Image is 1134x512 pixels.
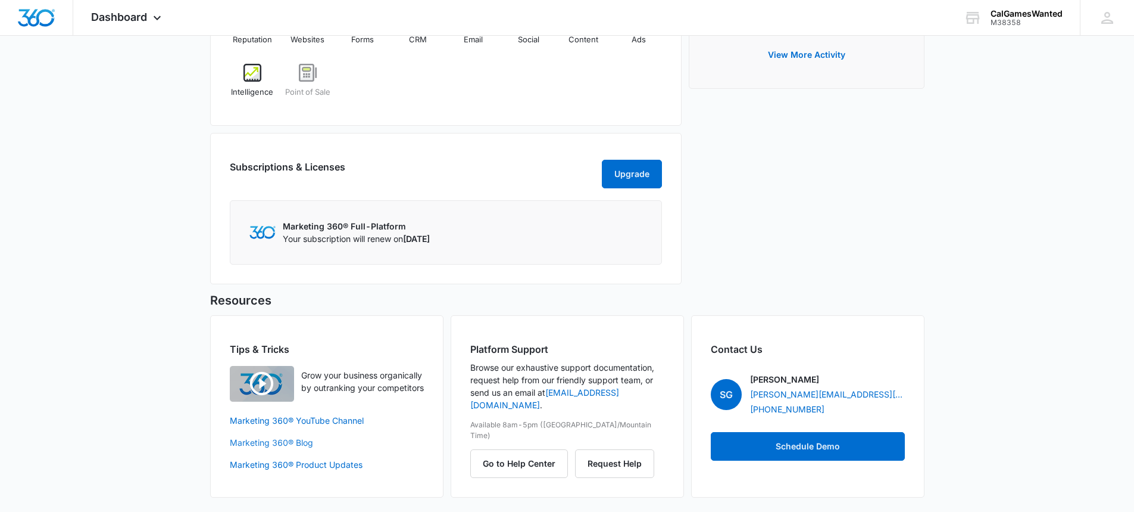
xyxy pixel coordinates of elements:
p: Browse our exhaustive support documentation, request help from our friendly support team, or send... [470,361,664,411]
a: Point of Sale [285,64,330,107]
p: Your subscription will renew on [283,232,430,245]
img: Marketing 360 Logo [249,226,276,238]
a: Intelligence [230,64,276,107]
span: [DATE] [403,234,430,244]
p: Marketing 360® Full-Platform [283,220,430,232]
a: Request Help [575,458,654,468]
p: [PERSON_NAME] [750,373,819,386]
span: Websites [290,34,324,46]
a: Marketing 360® Blog [230,436,424,449]
span: Social [518,34,539,46]
h5: Resources [210,291,924,309]
button: Go to Help Center [470,449,568,478]
button: Upgrade [602,160,662,188]
span: Email [464,34,483,46]
div: account name [991,9,1063,18]
div: account id [991,18,1063,27]
h2: Subscriptions & Licenses [230,160,345,184]
span: Intelligence [231,86,273,98]
img: Quick Overview Video [230,366,294,402]
a: [PERSON_NAME][EMAIL_ADDRESS][PERSON_NAME][DOMAIN_NAME] [750,388,905,401]
span: SG [711,379,742,410]
span: Ads [632,34,646,46]
a: [PHONE_NUMBER] [750,403,824,415]
button: View More Activity [756,41,857,69]
span: Point of Sale [285,86,330,98]
h2: Contact Us [711,342,905,356]
span: Dashboard [91,11,147,23]
span: CRM [409,34,427,46]
a: Marketing 360® YouTube Channel [230,414,424,427]
button: Schedule Demo [711,432,905,461]
a: Go to Help Center [470,458,575,468]
h2: Platform Support [470,342,664,356]
p: Grow your business organically by outranking your competitors [301,369,424,394]
span: Content [568,34,598,46]
a: Marketing 360® Product Updates [230,458,424,471]
h2: Tips & Tricks [230,342,424,356]
button: Request Help [575,449,654,478]
span: Forms [351,34,374,46]
p: Available 8am-5pm ([GEOGRAPHIC_DATA]/Mountain Time) [470,420,664,441]
span: Reputation [233,34,272,46]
